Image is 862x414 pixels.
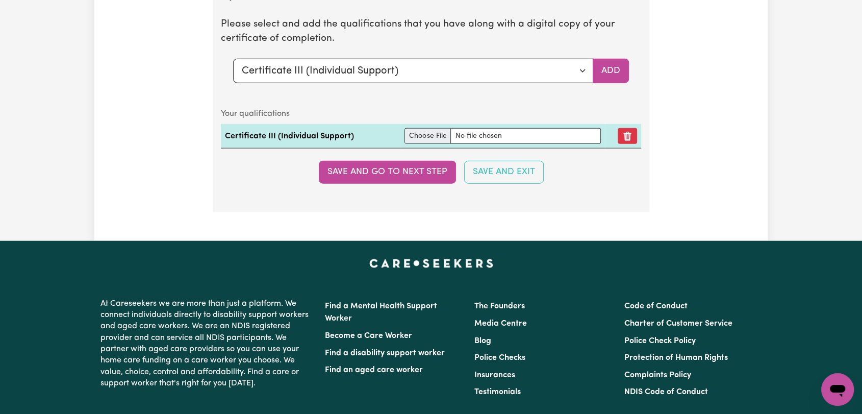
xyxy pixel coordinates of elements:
[624,320,732,328] a: Charter of Customer Service
[624,302,688,310] a: Code of Conduct
[624,388,708,396] a: NDIS Code of Conduct
[474,320,527,328] a: Media Centre
[325,332,412,340] a: Become a Care Worker
[221,17,641,47] p: Please select and add the qualifications that you have along with a digital copy of your certific...
[325,349,445,357] a: Find a disability support worker
[624,337,696,345] a: Police Check Policy
[325,302,437,323] a: Find a Mental Health Support Worker
[593,59,629,83] button: Add selected qualification
[100,294,313,394] p: At Careseekers we are more than just a platform. We connect individuals directly to disability su...
[474,388,521,396] a: Testimonials
[221,104,641,124] caption: Your qualifications
[474,302,525,310] a: The Founders
[369,259,493,267] a: Careseekers home page
[618,128,637,144] button: Remove qualification
[464,161,544,183] button: Save and Exit
[325,366,423,374] a: Find an aged care worker
[221,124,400,149] td: Certificate III (Individual Support)
[821,373,854,406] iframe: Button to launch messaging window
[624,371,691,379] a: Complaints Policy
[624,354,728,362] a: Protection of Human Rights
[474,371,515,379] a: Insurances
[319,161,456,183] button: Save and go to next step
[474,337,491,345] a: Blog
[474,354,525,362] a: Police Checks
